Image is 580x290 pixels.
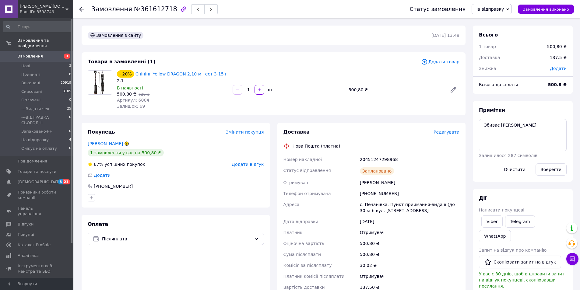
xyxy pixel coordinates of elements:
span: На відправку [21,137,49,143]
span: Оплачені [21,97,40,103]
span: Номер накладної [283,157,322,162]
span: Запит на відгук про компанію [479,248,547,253]
span: Дата відправки [283,219,318,224]
span: 3 [58,179,63,184]
a: Viber [481,215,503,228]
span: Артикул: 6004 [117,98,149,103]
div: [DATE] [359,216,461,227]
span: Змінити покупця [226,130,264,135]
div: 1 замовлення у вас на 500,80 ₴ [88,149,164,156]
a: WhatsApp [479,230,511,242]
div: с. Печанівка, Пункт приймання-видачі (до 30 кг): вул. [STREET_ADDRESS] [359,199,461,216]
span: 0 [69,146,71,151]
span: Замовлення [18,54,43,59]
span: Платник [283,230,303,235]
div: Заплановано [360,167,394,175]
div: 500,80 ₴ [547,44,567,50]
button: Зберегти [536,163,567,176]
span: Залишилося 287 символів [479,153,537,158]
div: [PHONE_NUMBER] [93,183,133,189]
span: Покупці [18,232,34,237]
div: Отримувач [359,227,461,238]
span: Адреса [283,202,300,207]
span: Панель управління [18,206,56,217]
span: ---ВІДПРАВКА СЬОГОДНІ [21,115,69,126]
span: 626 ₴ [139,92,149,96]
span: 1 товар [479,44,496,49]
span: [DEMOGRAPHIC_DATA] [18,179,63,185]
span: У вас є 30 днів, щоб відправити запит на відгук покупцеві, скопіювавши посилання. [479,271,564,288]
span: Очікує на оплату [21,146,57,151]
button: Очистити [499,163,531,176]
span: Покупець [88,129,115,135]
span: 3105 [63,89,71,94]
span: Дії [479,195,487,201]
time: [DATE] 13:49 [431,33,459,38]
span: Показники роботи компанії [18,190,56,201]
span: Написати покупцеві [479,208,524,212]
b: 500.8 ₴ [548,82,567,87]
span: Додати [94,173,111,178]
span: На відправку [474,7,504,12]
span: Відгуки [18,222,33,227]
div: - 20% [117,70,134,78]
span: Запаковано++ [21,129,52,134]
span: Платник комісії післяплати [283,274,345,279]
span: Оціночна вартість [283,241,324,246]
span: Інструменти веб-майстра та SEO [18,263,56,274]
a: Спінінг Yellow DRAGON 2,10 м тест 3-15 г [135,72,227,76]
span: Замовлення [91,5,132,13]
div: 500,80 ₴ [346,86,445,94]
span: Додати відгук [232,162,264,167]
span: 20919 [61,80,71,86]
span: Статус відправлення [283,168,331,173]
button: Чат з покупцем [566,253,578,265]
div: Статус замовлення [410,6,466,12]
img: Спінінг Yellow DRAGON 2,10 м тест 3-15 г [88,71,111,94]
div: 20451247298968 [359,154,461,165]
span: 0 [69,97,71,103]
span: Повідомлення [18,159,47,164]
div: 137.5 ₴ [546,51,570,64]
span: Товари та послуги [18,169,56,174]
div: Отримувач [359,271,461,282]
span: Додати [550,66,567,71]
span: ---Видати чек [21,106,49,112]
span: Прийняті [21,72,40,77]
span: Додати товар [421,58,459,65]
div: 2.1 [117,78,228,84]
span: 67% [94,162,103,167]
span: Rybka.in.ua [20,4,65,9]
span: 3 [64,54,70,59]
span: Знижка [479,66,496,71]
div: успішних покупок [88,161,145,167]
span: 3 [69,63,71,69]
div: 30.02 ₴ [359,260,461,271]
span: Доставка [283,129,310,135]
span: Залишок: 69 [117,104,145,109]
a: Редагувати [447,84,459,96]
div: Замовлення з сайту [88,32,143,39]
span: Оплата [88,221,108,227]
span: Всього [479,32,498,38]
div: [PERSON_NAME] [359,177,461,188]
textarea: Збиває [PERSON_NAME] [479,119,567,151]
span: 500,80 ₴ [117,92,136,96]
span: Комісія за післяплату [283,263,332,268]
span: Телефон отримувача [283,191,331,196]
span: Каталог ProSale [18,242,51,248]
span: Вартість доставки [283,285,325,290]
span: 0 [69,115,71,126]
span: 8 [69,72,71,77]
span: №361612718 [134,5,177,13]
span: 21 [63,179,70,184]
div: Нова Пошта (платна) [291,143,342,149]
div: Повернутися назад [79,6,84,12]
span: Товари в замовленні (1) [88,59,156,65]
span: 0 [69,129,71,134]
a: Telegram [505,215,535,228]
div: 500.80 ₴ [359,249,461,260]
span: Всього до сплати [479,82,518,87]
div: Ваш ID: 3598749 [20,9,73,15]
span: Сума післяплати [283,252,321,257]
